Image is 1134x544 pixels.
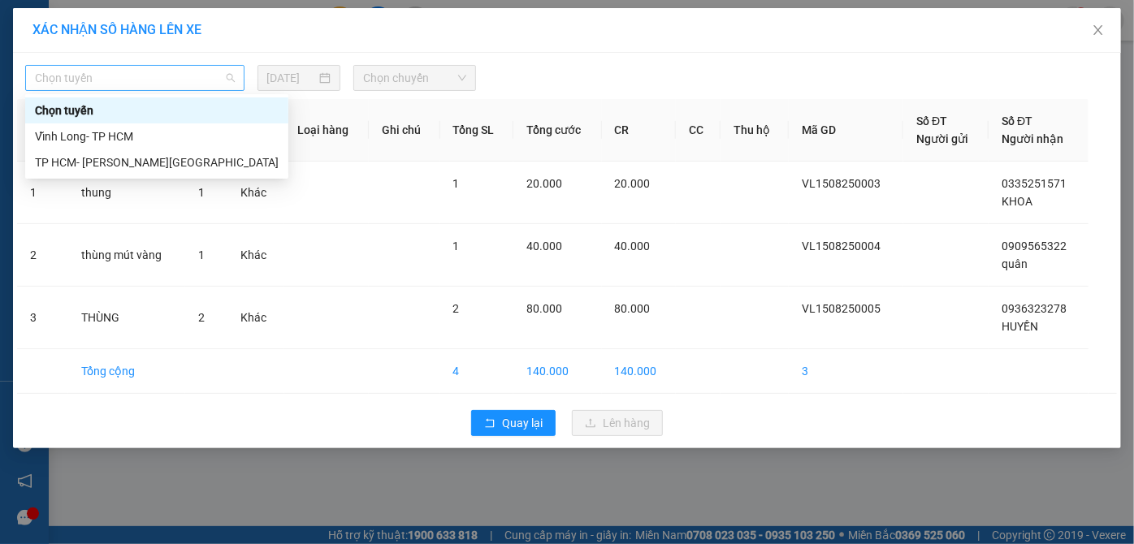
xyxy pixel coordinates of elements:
[68,287,184,349] td: THÙNG
[112,90,123,101] span: environment
[484,417,496,430] span: rollback
[1002,177,1067,190] span: 0335251571
[802,302,881,315] span: VL1508250005
[17,99,68,162] th: STT
[8,8,65,65] img: logo.jpg
[453,302,460,315] span: 2
[68,349,184,394] td: Tổng cộng
[32,22,201,37] span: XÁC NHẬN SỐ HÀNG LÊN XE
[8,89,110,227] b: [PERSON_NAME] Coop Mart [PERSON_NAME] [PERSON_NAME][GEOGRAPHIC_DATA], [PERSON_NAME][GEOGRAPHIC_DATA]
[1076,8,1121,54] button: Close
[112,69,216,87] li: VP Quận 5
[227,162,284,224] td: Khác
[615,240,651,253] span: 40.000
[526,302,562,315] span: 80.000
[1002,302,1067,315] span: 0936323278
[502,414,543,432] span: Quay lại
[1002,240,1067,253] span: 0909565322
[721,99,789,162] th: Thu hộ
[363,66,466,90] span: Chọn chuyến
[8,90,19,101] span: environment
[198,311,205,324] span: 2
[1002,114,1032,127] span: Số ĐT
[227,224,284,287] td: Khác
[68,162,184,224] td: thung
[17,287,68,349] td: 3
[284,99,369,162] th: Loại hàng
[112,107,214,174] b: [STREET_ADDRESS][PERSON_NAME][PERSON_NAME][PERSON_NAME]
[789,99,903,162] th: Mã GD
[1092,24,1105,37] span: close
[526,240,562,253] span: 40.000
[789,349,903,394] td: 3
[513,99,601,162] th: Tổng cước
[1002,132,1063,145] span: Người nhận
[68,224,184,287] td: thùng mút vàng
[1002,320,1038,333] span: HUYỀN
[615,177,651,190] span: 20.000
[17,162,68,224] td: 1
[35,101,279,119] div: Chọn tuyến
[267,69,317,87] input: 15/08/2025
[802,177,881,190] span: VL1508250003
[513,349,601,394] td: 140.000
[526,177,562,190] span: 20.000
[8,69,112,87] li: VP Vĩnh Long
[916,114,947,127] span: Số ĐT
[440,99,514,162] th: Tổng SL
[25,149,288,175] div: TP HCM- Vĩnh Long
[25,123,288,149] div: Vĩnh Long- TP HCM
[35,153,279,171] div: TP HCM- [PERSON_NAME][GEOGRAPHIC_DATA]
[1002,195,1032,208] span: KHOA
[17,224,68,287] td: 2
[1002,257,1028,270] span: quân
[198,248,205,261] span: 1
[453,177,460,190] span: 1
[227,287,284,349] td: Khác
[802,240,881,253] span: VL1508250004
[453,240,460,253] span: 1
[440,349,514,394] td: 4
[615,302,651,315] span: 80.000
[602,99,677,162] th: CR
[676,99,721,162] th: CC
[25,97,288,123] div: Chọn tuyến
[572,410,663,436] button: uploadLên hàng
[369,99,439,162] th: Ghi chú
[35,127,279,145] div: Vĩnh Long- TP HCM
[916,132,968,145] span: Người gửi
[471,410,556,436] button: rollbackQuay lại
[35,66,235,90] span: Chọn tuyến
[602,349,677,394] td: 140.000
[198,186,205,199] span: 1
[8,8,236,39] li: Trung Kiên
